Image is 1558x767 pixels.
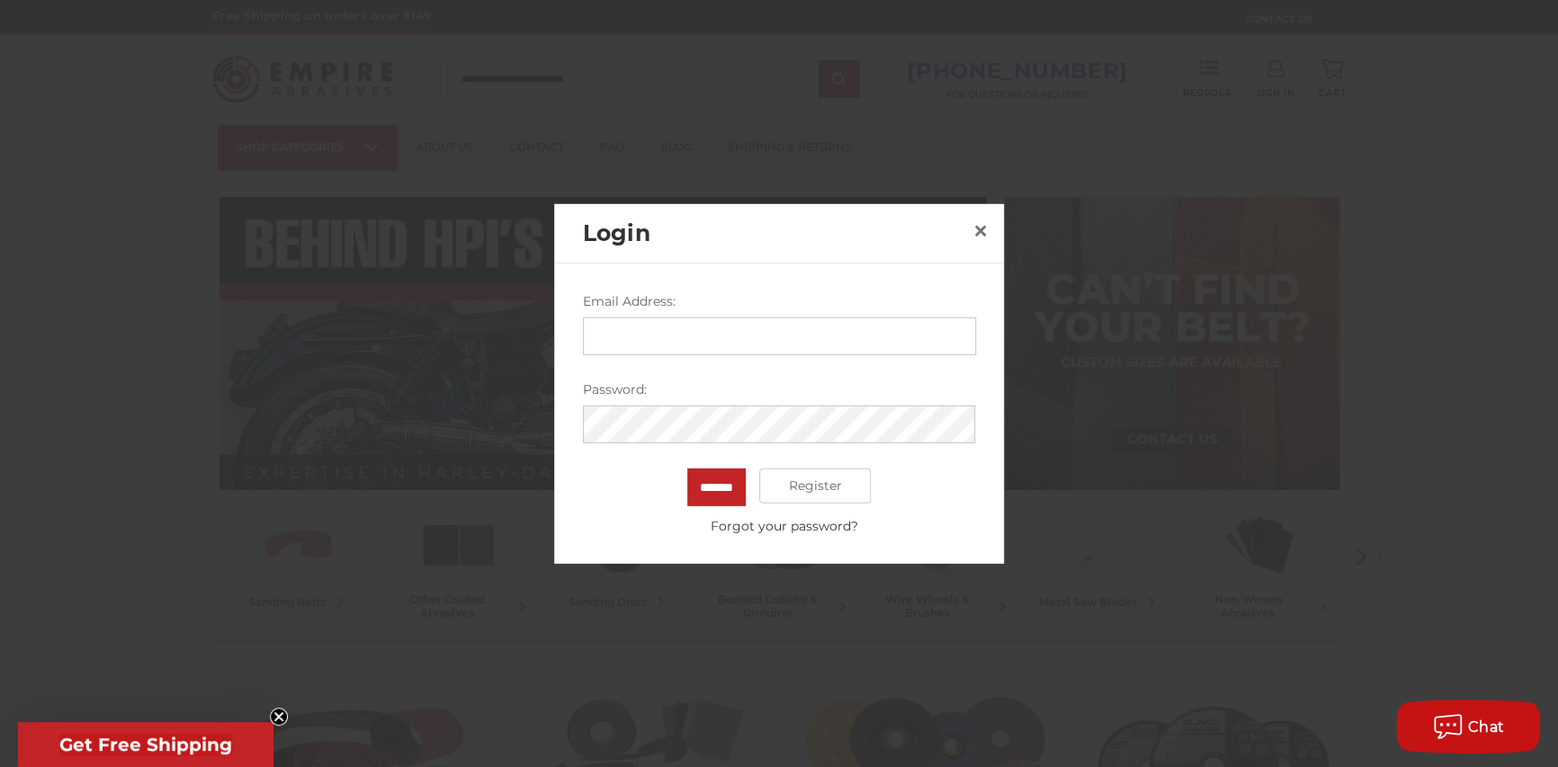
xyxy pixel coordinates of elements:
[583,291,976,310] label: Email Address:
[270,708,288,726] button: Close teaser
[59,734,232,755] span: Get Free Shipping
[1468,718,1505,736] span: Chat
[759,468,872,504] a: Register
[972,213,989,248] span: ×
[18,722,273,767] div: Get Free ShippingClose teaser
[583,216,966,250] h2: Login
[583,379,976,398] label: Password:
[592,516,975,535] a: Forgot your password?
[966,217,995,245] a: Close
[1396,700,1540,754] button: Chat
